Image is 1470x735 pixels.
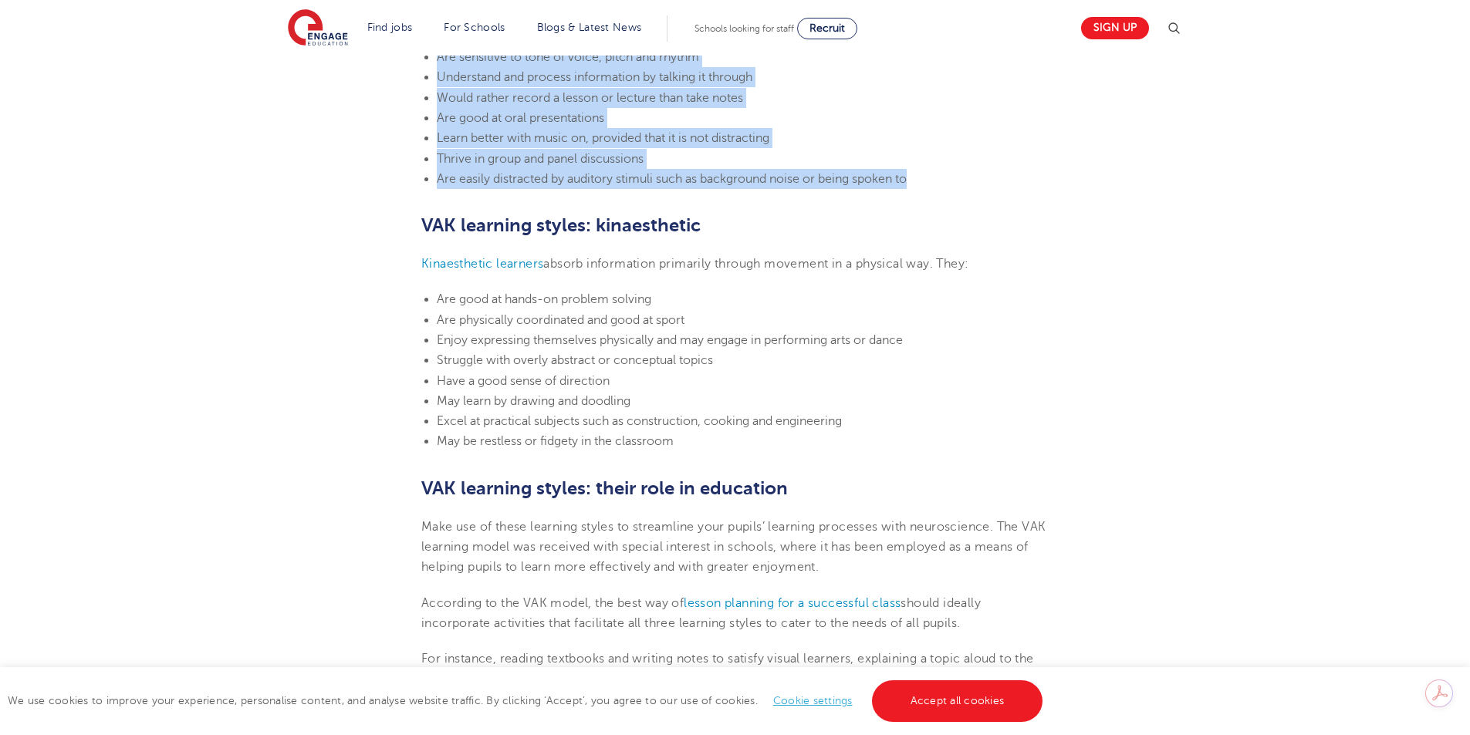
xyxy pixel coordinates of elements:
span: May be restless or fidgety in the classroom [437,434,674,448]
b: VAK learning styles: their role in education [421,477,788,499]
a: Accept all cookies [872,680,1043,722]
a: Blogs & Latest News [537,22,642,33]
a: Find jobs [367,22,413,33]
span: Are sensitive to tone of voice, pitch and rhythm [437,50,699,64]
span: Recruit [809,22,845,34]
img: Engage Education [288,9,348,48]
b: VAK learning styles: kinaesthetic [421,214,701,236]
span: Are good at hands-on problem solving [437,292,651,306]
span: Have a good sense of direction [437,374,610,388]
span: Are good at oral presentations [437,111,604,125]
span: May learn by drawing and doodling [437,394,630,408]
span: According to the VAK model, the best way of [421,596,684,610]
span: Are physically coordinated and good at sport [437,313,684,327]
span: Thrive in group and panel discussions [437,152,644,166]
span: Excel at practical subjects such as construction, cooking and engineering [437,414,842,428]
span: Schools looking for staff [694,23,794,34]
span: We use cookies to improve your experience, personalise content, and analyse website traffic. By c... [8,695,1046,706]
span: Enjoy expressing themselves physically and may engage in performing arts or dance [437,333,903,347]
span: Struggle with overly abstract or conceptual topics [437,353,713,367]
span: Learn better with music on, provided that it is not distracting [437,131,769,145]
a: Sign up [1081,17,1149,39]
a: Kinaesthetic learners [421,257,543,271]
span: Understand and process information by talking it through [437,70,752,84]
a: Cookie settings [773,695,853,706]
span: should ideally incorporate activities that facilitate all three learning styles to cater to the n... [421,596,981,630]
span: Would rather record a lesson or lecture than take notes [437,91,743,105]
span: Make use of these learning styles to streamline your pupils’ learning processes with neuroscience... [421,520,1046,575]
span: absorb information primarily through movement in a physical way. They: [543,257,968,271]
a: lesson planning for a successful class [684,596,901,610]
span: Are easily distracted by auditory stimuli such as background noise or being spoken to [437,172,907,186]
a: Recruit [797,18,857,39]
a: For Schools [444,22,505,33]
span: For instance, reading textbooks and writing notes to satisfy visual learners, explaining a topic ... [421,652,1049,706]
